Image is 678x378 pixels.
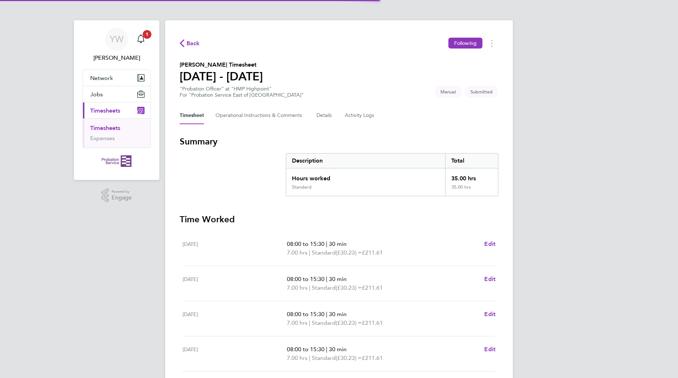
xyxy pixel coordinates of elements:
a: Go to home page [83,155,151,167]
button: Network [83,70,150,86]
span: Back [187,39,200,48]
div: [DATE] [183,275,287,292]
span: 7.00 hrs [287,319,307,326]
a: YW[PERSON_NAME] [83,28,151,62]
div: 35.00 hrs [445,184,498,196]
button: Timesheets [83,102,150,118]
img: probationservice-logo-retina.png [102,155,131,167]
span: YW [110,34,124,44]
span: £211.61 [362,354,383,361]
span: Following [454,40,477,46]
span: Standard [312,354,336,362]
span: Edit [484,346,495,353]
span: 7.00 hrs [287,284,307,291]
span: 30 min [329,311,347,318]
h1: [DATE] - [DATE] [180,69,263,84]
span: 08:00 to 15:30 [287,346,325,353]
button: Jobs [83,86,150,102]
div: "Probation Officer" at "HMP Highpoint" [180,86,304,98]
span: Edit [484,311,495,318]
span: This timesheet was manually created. [435,86,462,98]
span: | [309,284,310,291]
h2: [PERSON_NAME] Timesheet [180,60,263,69]
span: Standard [312,248,336,257]
span: Network [90,75,113,81]
span: 7.00 hrs [287,249,307,256]
span: Edit [484,240,495,247]
span: Yvette White [83,54,151,62]
span: (£30.23) = [336,249,362,256]
span: Edit [484,276,495,282]
a: Edit [484,275,495,283]
span: £211.61 [362,319,383,326]
span: 30 min [329,276,347,282]
h3: Summary [180,136,498,147]
span: | [326,311,327,318]
span: (£30.23) = [336,319,362,326]
span: 7.00 hrs [287,354,307,361]
div: [DATE] [183,240,287,257]
div: 35.00 hrs [445,168,498,184]
div: Timesheets [83,118,150,148]
div: Summary [286,153,498,196]
span: £211.61 [362,284,383,291]
span: Timesheets [90,107,120,114]
span: Jobs [90,91,103,98]
div: Total [445,154,498,168]
a: Timesheets [90,125,120,131]
span: | [309,249,310,256]
button: Operational Instructions & Comments [215,107,305,124]
a: Expenses [90,135,115,142]
span: 30 min [329,240,347,247]
a: Powered byEngage [101,189,132,202]
div: Description [286,154,445,168]
a: Edit [484,310,495,319]
div: Hours worked [286,168,445,184]
span: 08:00 to 15:30 [287,311,325,318]
span: Engage [112,195,132,201]
a: Edit [484,345,495,354]
span: | [309,354,310,361]
span: This timesheet is Submitted. [465,86,498,98]
span: | [309,319,310,326]
span: 08:00 to 15:30 [287,276,325,282]
a: Edit [484,240,495,248]
div: Standard [292,184,311,190]
div: [DATE] [183,345,287,362]
button: Following [448,38,482,49]
span: 1 [143,30,151,39]
button: Activity Logs [345,107,375,124]
div: [DATE] [183,310,287,327]
button: Back [180,39,200,48]
button: Details [317,107,333,124]
div: For "Probation Service East of [GEOGRAPHIC_DATA]" [180,92,304,98]
span: (£30.23) = [336,354,362,361]
span: Standard [312,319,336,327]
span: (£30.23) = [336,284,362,291]
a: 1 [134,28,148,51]
span: | [326,240,327,247]
span: £211.61 [362,249,383,256]
span: Standard [312,283,336,292]
span: 08:00 to 15:30 [287,240,325,247]
h3: Time Worked [180,214,498,225]
span: Powered by [112,189,132,195]
span: | [326,276,327,282]
span: | [326,346,327,353]
button: Timesheet [180,107,204,124]
button: Timesheets Menu [485,38,498,49]
nav: Main navigation [74,20,159,180]
span: 30 min [329,346,347,353]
